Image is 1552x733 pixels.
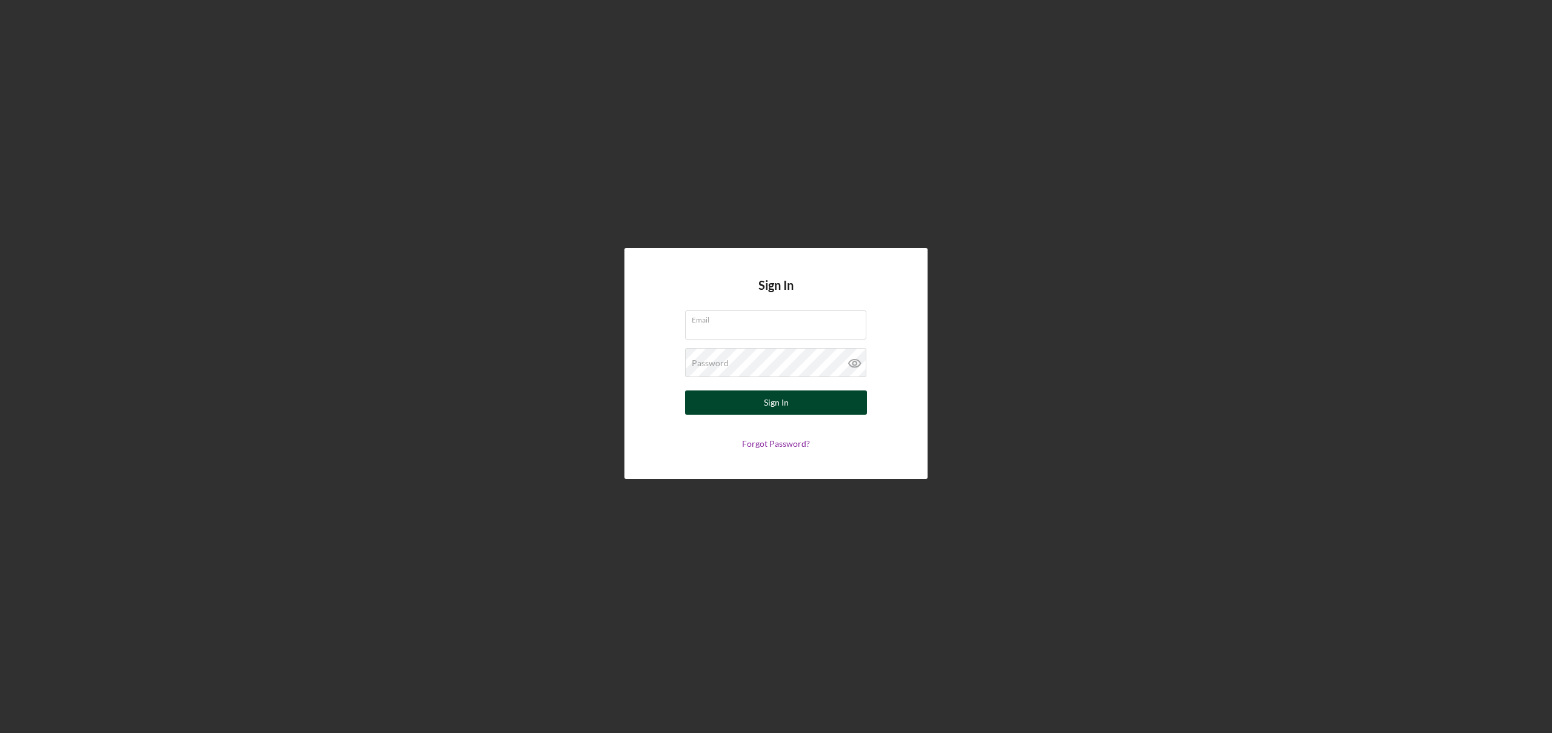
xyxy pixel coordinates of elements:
[692,311,866,324] label: Email
[692,358,729,368] label: Password
[764,390,789,415] div: Sign In
[758,278,794,310] h4: Sign In
[685,390,867,415] button: Sign In
[742,438,810,449] a: Forgot Password?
